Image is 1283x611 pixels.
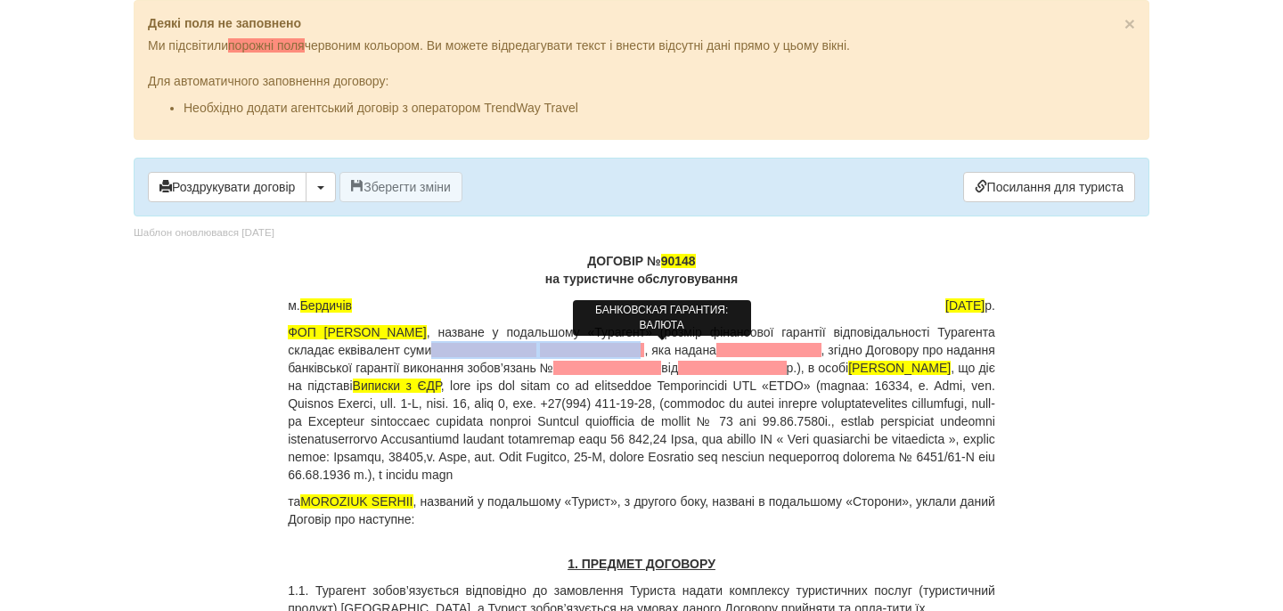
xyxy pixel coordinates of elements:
[288,323,995,484] p: , назване у подальшому «Турагент» (розмір фінансової гарантії відповідальності Турагента складає ...
[300,494,413,509] span: MOROZIUK SERHII
[148,54,1135,117] div: Для автоматичного заповнення договору:
[134,225,274,240] div: Шаблон оновлювався [DATE]
[661,254,696,268] span: 90148
[573,300,751,336] div: БАНКОВСКАЯ ГАРАНТИЯ: ВАЛЮТА
[945,298,985,313] span: [DATE]
[148,14,1135,32] p: Деякі поля не заповнено
[184,99,1135,117] li: Необхідно додати агентський договір з оператором TrendWay Travel
[148,37,1135,54] p: Ми підсвітили червоним кольором. Ви можете відредагувати текст і внести відсутні дані прямо у цьо...
[288,555,995,573] p: 1. ПРЕДМЕТ ДОГОВОРУ
[353,379,441,393] span: Виписки з ЄДР
[148,172,306,202] button: Роздрукувати договір
[288,325,427,339] span: ФОП [PERSON_NAME]
[288,493,995,528] p: та , названий у подальшому «Турист», з другого боку, названі в подальшому «Сторони», уклали даний...
[228,38,305,53] span: порожні поля
[1124,13,1135,34] span: ×
[848,361,951,375] span: [PERSON_NAME]
[945,297,995,314] span: р.
[963,172,1135,202] a: Посилання для туриста
[1124,14,1135,33] button: Close
[288,252,995,288] p: ДОГОВІР № на туристичне обслуговування
[339,172,462,202] button: Зберегти зміни
[300,298,352,313] span: Бердичів
[288,297,352,314] span: м.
